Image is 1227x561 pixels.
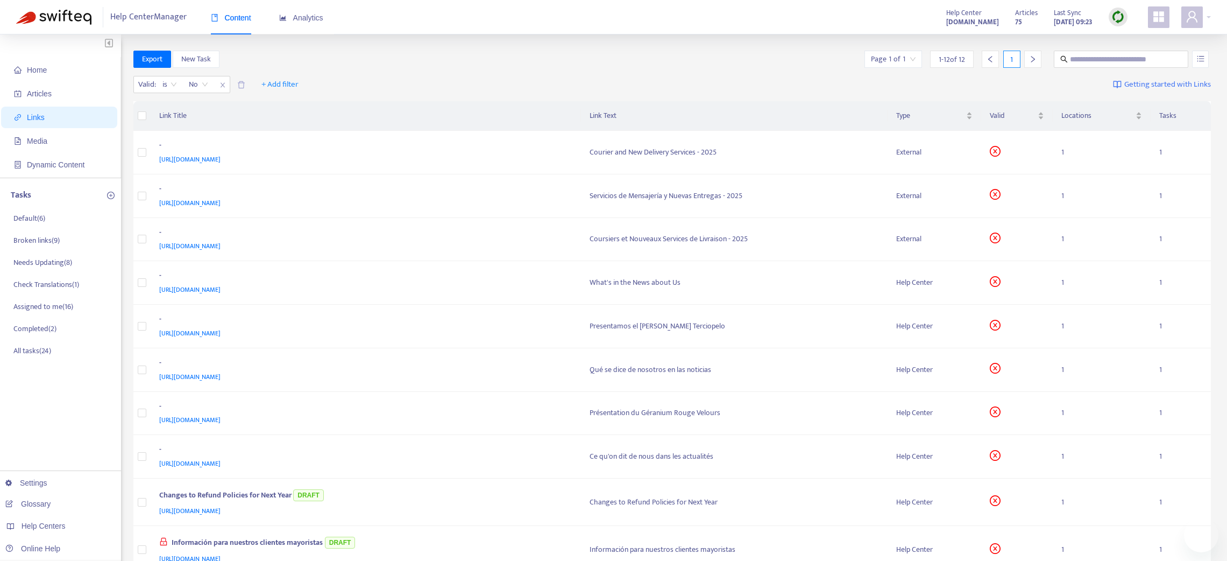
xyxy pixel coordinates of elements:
[159,415,221,425] span: [URL][DOMAIN_NAME]
[293,489,324,501] span: DRAFT
[159,357,569,371] div: -
[237,81,245,89] span: delete
[590,277,879,289] div: What's in the News about Us
[990,406,1001,417] span: close-circle
[990,543,1001,554] span: close-circle
[211,13,251,22] span: Content
[13,345,51,356] p: All tasks ( 24 )
[1053,131,1151,174] td: 1
[279,13,323,22] span: Analytics
[159,198,221,208] span: [URL][DOMAIN_NAME]
[888,101,982,131] th: Type
[159,227,569,241] div: -
[13,257,72,268] p: Needs Updating ( 8 )
[1053,479,1151,526] td: 1
[159,535,569,552] div: Información para nuestros clientes mayoristas
[946,16,999,28] a: [DOMAIN_NAME]
[133,51,171,68] button: Export
[1151,479,1211,526] td: 1
[896,451,973,462] div: Help Center
[173,51,219,68] button: New Task
[590,146,879,158] div: Courier and New Delivery Services - 2025
[134,76,158,93] span: Valid :
[1053,261,1151,305] td: 1
[159,313,569,327] div: -
[159,328,221,339] span: [URL][DOMAIN_NAME]
[162,76,177,93] span: is
[896,320,973,332] div: Help Center
[14,66,22,74] span: home
[990,450,1001,461] span: close-circle
[1053,435,1151,479] td: 1
[590,407,879,419] div: Présentation du Géranium Rouge Velours
[27,160,84,169] span: Dynamic Content
[1113,80,1122,89] img: image-link
[590,544,879,556] div: Información para nuestros clientes mayoristas
[1053,348,1151,392] td: 1
[1151,435,1211,479] td: 1
[142,53,162,65] span: Export
[896,146,973,158] div: External
[14,161,22,169] span: container
[13,235,60,246] p: Broken links ( 9 )
[1015,7,1038,19] span: Articles
[11,189,31,202] p: Tasks
[189,76,208,93] span: No
[1151,131,1211,174] td: 1
[261,78,299,91] span: + Add filter
[987,55,994,63] span: left
[990,146,1001,157] span: close-circle
[1151,261,1211,305] td: 1
[1053,101,1151,131] th: Locations
[159,154,221,165] span: [URL][DOMAIN_NAME]
[159,284,221,295] span: [URL][DOMAIN_NAME]
[107,192,115,199] span: plus-circle
[1152,10,1165,23] span: appstore
[159,401,569,415] div: -
[159,270,569,284] div: -
[1053,305,1151,348] td: 1
[1124,79,1211,91] span: Getting started with Links
[1186,10,1198,23] span: user
[13,279,79,290] p: Check Translations ( 1 )
[990,495,1001,506] span: close-circle
[990,110,1035,122] span: Valid
[990,189,1001,200] span: close-circle
[27,113,45,122] span: Links
[590,320,879,332] div: Presentamos el [PERSON_NAME] Terciopelo
[13,301,73,312] p: Assigned to me ( 16 )
[14,114,22,121] span: link
[896,496,973,508] div: Help Center
[1151,348,1211,392] td: 1
[590,496,879,508] div: Changes to Refund Policies for Next Year
[151,101,581,131] th: Link Title
[159,487,569,505] div: Changes to Refund Policies for Next Year
[590,451,879,462] div: Ce qu'on dit de nous dans les actualités
[1151,392,1211,436] td: 1
[590,190,879,202] div: Servicios de Mensajería y Nuevas Entregas - 2025
[211,14,218,22] span: book
[896,544,973,556] div: Help Center
[1111,10,1125,24] img: sync.dc5367851b00ba804db3.png
[159,371,221,382] span: [URL][DOMAIN_NAME]
[181,53,211,65] span: New Task
[1053,218,1151,262] td: 1
[896,233,973,245] div: External
[990,276,1001,287] span: close-circle
[27,137,47,145] span: Media
[1184,518,1218,552] iframe: Button to launch messaging window
[990,363,1001,374] span: close-circle
[1015,16,1022,28] strong: 75
[1060,55,1068,63] span: search
[110,7,187,27] span: Help Center Manager
[159,444,569,458] div: -
[590,364,879,376] div: Qué se dice de nosotros en las noticias
[159,183,569,197] div: -
[990,233,1001,243] span: close-circle
[896,277,973,289] div: Help Center
[1192,51,1209,68] button: unordered-list
[990,320,1001,331] span: close-circle
[896,190,973,202] div: External
[14,137,22,145] span: file-image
